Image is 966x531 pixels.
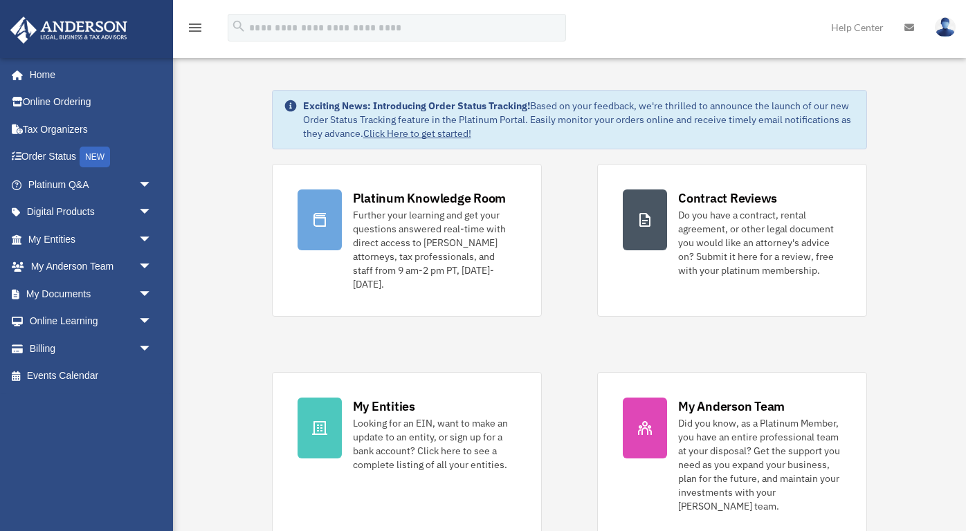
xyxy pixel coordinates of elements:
[597,164,867,317] a: Contract Reviews Do you have a contract, rental agreement, or other legal document you would like...
[138,308,166,336] span: arrow_drop_down
[138,225,166,254] span: arrow_drop_down
[10,115,173,143] a: Tax Organizers
[138,171,166,199] span: arrow_drop_down
[10,335,173,362] a: Billingarrow_drop_down
[138,253,166,281] span: arrow_drop_down
[10,88,173,116] a: Online Ordering
[10,362,173,390] a: Events Calendar
[678,416,841,513] div: Did you know, as a Platinum Member, you have an entire professional team at your disposal? Get th...
[10,253,173,281] a: My Anderson Teamarrow_drop_down
[80,147,110,167] div: NEW
[678,208,841,277] div: Do you have a contract, rental agreement, or other legal document you would like an attorney's ad...
[10,171,173,198] a: Platinum Q&Aarrow_drop_down
[272,164,542,317] a: Platinum Knowledge Room Further your learning and get your questions answered real-time with dire...
[6,17,131,44] img: Anderson Advisors Platinum Portal
[10,198,173,226] a: Digital Productsarrow_drop_down
[187,24,203,36] a: menu
[353,208,516,291] div: Further your learning and get your questions answered real-time with direct access to [PERSON_NAM...
[138,198,166,227] span: arrow_drop_down
[353,416,516,472] div: Looking for an EIN, want to make an update to an entity, or sign up for a bank account? Click her...
[10,143,173,171] a: Order StatusNEW
[10,280,173,308] a: My Documentsarrow_drop_down
[303,100,530,112] strong: Exciting News: Introducing Order Status Tracking!
[678,189,777,207] div: Contract Reviews
[10,61,166,88] a: Home
[138,335,166,363] span: arrow_drop_down
[353,189,507,207] div: Platinum Knowledge Room
[353,398,415,415] div: My Entities
[303,99,856,140] div: Based on your feedback, we're thrilled to announce the launch of our new Order Status Tracking fe...
[187,19,203,36] i: menu
[935,17,956,37] img: User Pic
[10,308,173,335] a: Online Learningarrow_drop_down
[678,398,785,415] div: My Anderson Team
[138,280,166,308] span: arrow_drop_down
[10,225,173,253] a: My Entitiesarrow_drop_down
[231,19,246,34] i: search
[363,127,471,140] a: Click Here to get started!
